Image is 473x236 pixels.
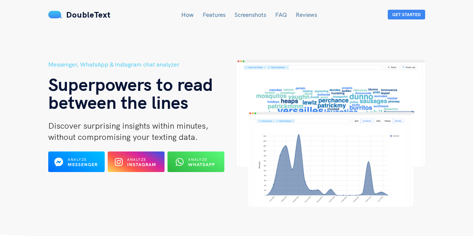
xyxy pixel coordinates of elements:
button: Analyze Instagram [108,151,165,172]
img: hero [237,60,425,207]
a: Screenshots [234,11,266,18]
span: without compromising your texting data. [48,132,198,142]
a: Analyze Messenger [48,161,105,168]
b: WhatsApp [188,162,215,167]
button: Analyze WhatsApp [168,151,224,172]
h5: Messenger, WhatsApp & Instagram chat analyzer [48,60,237,69]
a: FAQ [275,11,287,18]
button: Analyze Messenger [48,151,105,172]
span: Analyze [188,157,207,162]
span: between the lines [48,91,188,113]
a: Features [203,11,225,18]
a: DoubleText [48,9,111,20]
b: Messenger [68,162,98,167]
span: Superpowers to read [48,73,213,95]
button: Get Started [388,10,425,19]
span: Analyze [68,157,87,162]
a: Reviews [296,11,317,18]
span: Analyze [127,157,146,162]
span: DoubleText [66,9,111,20]
span: Discover surprising insights within minutes, [48,120,208,131]
a: Analyze Instagram [108,161,165,168]
img: mS3x8y1f88AAAAABJRU5ErkJggg== [48,11,62,18]
a: How [181,11,194,18]
a: Analyze WhatsApp [168,161,224,168]
b: Instagram [127,162,156,167]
